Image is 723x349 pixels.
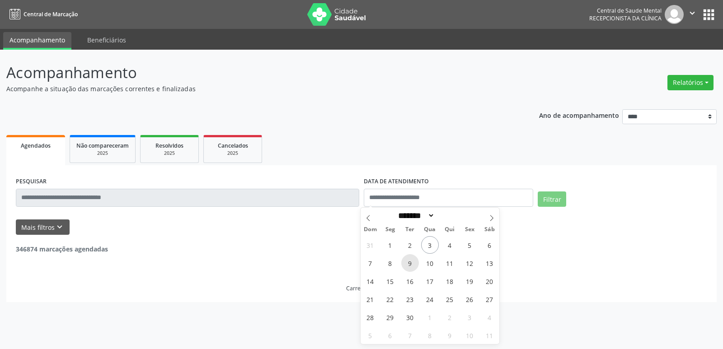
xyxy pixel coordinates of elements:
[401,308,419,326] span: Setembro 30, 2025
[479,227,499,233] span: Sáb
[381,308,399,326] span: Setembro 29, 2025
[421,254,439,272] span: Setembro 10, 2025
[441,326,459,344] span: Outubro 9, 2025
[381,290,399,308] span: Setembro 22, 2025
[481,254,498,272] span: Setembro 13, 2025
[400,227,420,233] span: Ter
[461,308,479,326] span: Outubro 3, 2025
[381,254,399,272] span: Setembro 8, 2025
[155,142,183,149] span: Resolvidos
[55,222,65,232] i: keyboard_arrow_down
[684,5,701,24] button: 
[538,191,566,207] button: Filtrar
[16,219,70,235] button: Mais filtroskeyboard_arrow_down
[81,32,132,48] a: Beneficiários
[361,326,379,344] span: Outubro 5, 2025
[6,7,78,22] a: Central de Marcação
[361,236,379,254] span: Agosto 31, 2025
[481,290,498,308] span: Setembro 27, 2025
[421,272,439,290] span: Setembro 17, 2025
[346,284,377,292] div: Carregando
[481,308,498,326] span: Outubro 4, 2025
[441,254,459,272] span: Setembro 11, 2025
[589,14,662,22] span: Recepcionista da clínica
[441,308,459,326] span: Outubro 2, 2025
[421,326,439,344] span: Outubro 8, 2025
[3,32,71,50] a: Acompanhamento
[21,142,51,149] span: Agendados
[435,211,465,220] input: Year
[361,272,379,290] span: Setembro 14, 2025
[401,326,419,344] span: Outubro 7, 2025
[16,245,108,253] strong: 346874 marcações agendadas
[461,254,479,272] span: Setembro 12, 2025
[381,272,399,290] span: Setembro 15, 2025
[361,290,379,308] span: Setembro 21, 2025
[461,290,479,308] span: Setembro 26, 2025
[420,227,440,233] span: Qua
[76,142,129,149] span: Não compareceram
[395,211,435,220] select: Month
[401,254,419,272] span: Setembro 9, 2025
[421,290,439,308] span: Setembro 24, 2025
[441,272,459,290] span: Setembro 18, 2025
[6,61,503,84] p: Acompanhamento
[460,227,479,233] span: Sex
[665,5,684,24] img: img
[421,236,439,254] span: Setembro 3, 2025
[481,326,498,344] span: Outubro 11, 2025
[667,75,714,90] button: Relatórios
[380,227,400,233] span: Seg
[481,272,498,290] span: Setembro 20, 2025
[539,109,619,121] p: Ano de acompanhamento
[421,308,439,326] span: Outubro 1, 2025
[218,142,248,149] span: Cancelados
[401,290,419,308] span: Setembro 23, 2025
[381,236,399,254] span: Setembro 1, 2025
[361,308,379,326] span: Setembro 28, 2025
[589,7,662,14] div: Central de Saude Mental
[461,236,479,254] span: Setembro 5, 2025
[481,236,498,254] span: Setembro 6, 2025
[440,227,460,233] span: Qui
[381,326,399,344] span: Outubro 6, 2025
[361,254,379,272] span: Setembro 7, 2025
[364,175,429,189] label: DATA DE ATENDIMENTO
[687,8,697,18] i: 
[441,290,459,308] span: Setembro 25, 2025
[461,272,479,290] span: Setembro 19, 2025
[147,150,192,157] div: 2025
[701,7,717,23] button: apps
[210,150,255,157] div: 2025
[401,272,419,290] span: Setembro 16, 2025
[16,175,47,189] label: PESQUISAR
[76,150,129,157] div: 2025
[461,326,479,344] span: Outubro 10, 2025
[6,84,503,93] p: Acompanhe a situação das marcações correntes e finalizadas
[361,227,380,233] span: Dom
[23,10,78,18] span: Central de Marcação
[401,236,419,254] span: Setembro 2, 2025
[441,236,459,254] span: Setembro 4, 2025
